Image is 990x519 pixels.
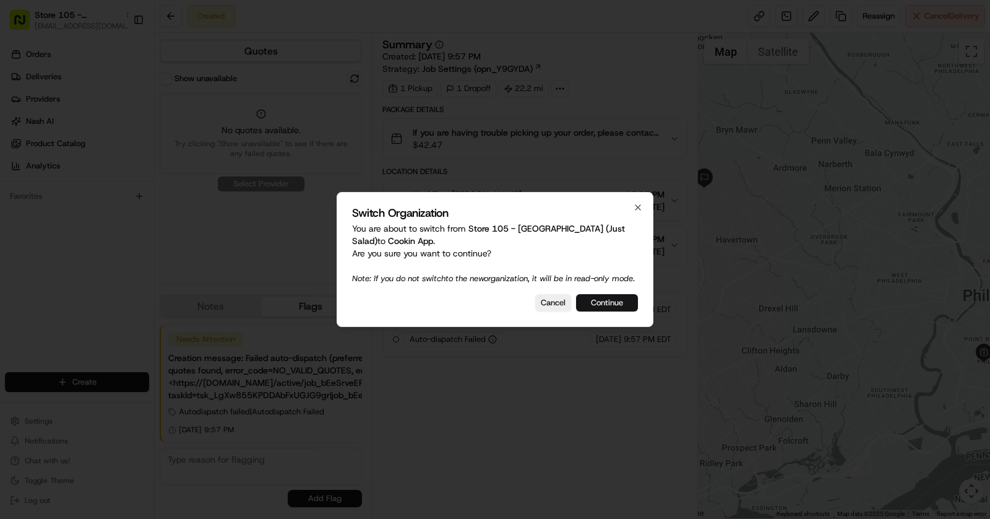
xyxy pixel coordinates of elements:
[352,273,635,284] span: Note: If you do not switch to the new organization, it will be in read-only mode.
[388,235,433,246] span: Cookin App
[87,68,150,77] a: Powered byPylon
[352,207,638,219] h2: Switch Organization
[576,294,638,312] button: Continue
[352,223,625,246] span: Store 105 - [GEOGRAPHIC_DATA] (Just Salad)
[123,68,150,77] span: Pylon
[352,222,638,284] p: You are about to switch from to . Are you sure you want to continue?
[535,294,571,312] button: Cancel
